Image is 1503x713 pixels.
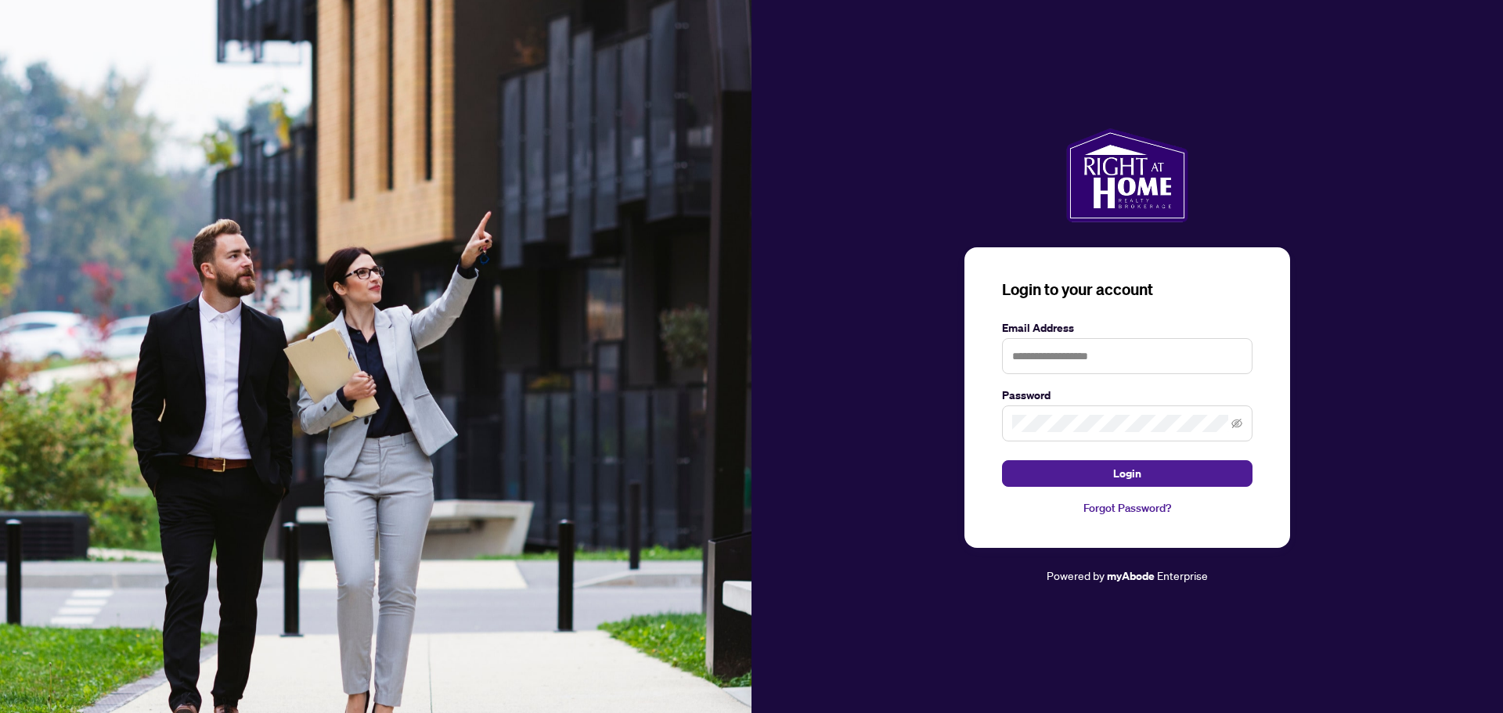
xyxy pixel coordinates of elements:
img: ma-logo [1066,128,1188,222]
span: Powered by [1047,568,1105,582]
span: Enterprise [1157,568,1208,582]
span: Login [1113,461,1141,486]
h3: Login to your account [1002,279,1252,301]
span: eye-invisible [1231,418,1242,429]
a: Forgot Password? [1002,499,1252,517]
button: Login [1002,460,1252,487]
label: Email Address [1002,319,1252,337]
a: myAbode [1107,567,1155,585]
label: Password [1002,387,1252,404]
